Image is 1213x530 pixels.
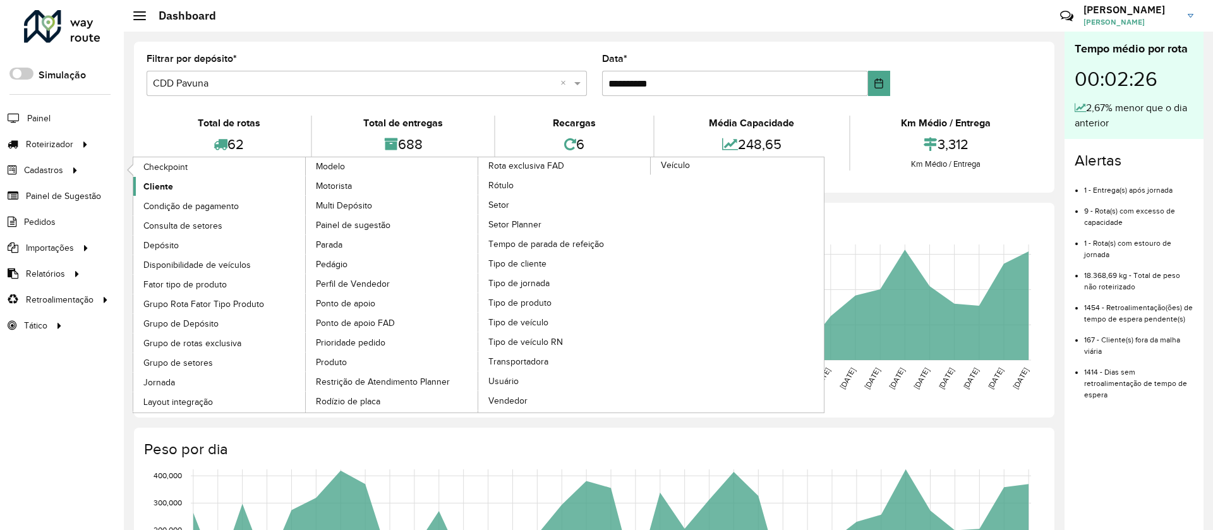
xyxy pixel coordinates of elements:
[488,257,546,270] span: Tipo de cliente
[143,278,227,291] span: Fator tipo de produto
[316,297,375,310] span: Ponto de apoio
[316,160,345,173] span: Modelo
[1083,16,1178,28] span: [PERSON_NAME]
[1083,4,1178,16] h3: [PERSON_NAME]
[24,319,47,332] span: Tático
[661,159,690,172] span: Veículo
[478,254,651,273] a: Tipo de cliente
[133,294,306,313] a: Grupo Rota Fator Tipo Produto
[602,51,627,66] label: Data
[316,199,372,212] span: Multi Depósito
[1053,3,1080,30] a: Contato Rápido
[143,200,239,213] span: Condição de pagamento
[854,116,1039,131] div: Km Médio / Entrega
[1075,152,1193,170] h4: Alertas
[478,391,651,410] a: Vendedor
[306,176,479,195] a: Motorista
[24,164,63,177] span: Cadastros
[488,375,519,388] span: Usuário
[498,116,650,131] div: Recargas
[143,180,173,193] span: Cliente
[316,356,347,369] span: Produto
[133,216,306,235] a: Consulta de setores
[863,366,881,390] text: [DATE]
[26,267,65,280] span: Relatórios
[143,376,175,389] span: Jornada
[306,215,479,234] a: Painel de sugestão
[143,239,179,252] span: Depósito
[143,258,251,272] span: Disponibilidade de veículos
[133,236,306,255] a: Depósito
[26,293,94,306] span: Retroalimentação
[478,371,651,390] a: Usuário
[488,355,548,368] span: Transportadora
[1084,325,1193,357] li: 167 - Cliente(s) fora da malha viária
[133,353,306,372] a: Grupo de setores
[315,131,490,158] div: 688
[316,316,395,330] span: Ponto de apoio FAD
[26,190,101,203] span: Painel de Sugestão
[560,76,571,91] span: Clear all
[478,293,651,312] a: Tipo de produto
[133,373,306,392] a: Jornada
[1084,196,1193,228] li: 9 - Rota(s) com excesso de capacidade
[133,334,306,352] a: Grupo de rotas exclusiva
[154,499,182,507] text: 300,000
[133,392,306,411] a: Layout integração
[498,131,650,158] div: 6
[143,298,264,311] span: Grupo Rota Fator Tipo Produto
[912,366,931,390] text: [DATE]
[1084,260,1193,292] li: 18.368,69 kg - Total de peso não roteirizado
[488,218,541,231] span: Setor Planner
[1011,366,1030,390] text: [DATE]
[488,335,563,349] span: Tipo de veículo RN
[478,195,651,214] a: Setor
[306,352,479,371] a: Produto
[1084,357,1193,401] li: 1414 - Dias sem retroalimentação de tempo de espera
[316,258,347,271] span: Pedágio
[306,274,479,293] a: Perfil de Vendedor
[478,332,651,351] a: Tipo de veículo RN
[478,313,651,332] a: Tipo de veículo
[133,255,306,274] a: Disponibilidade de veículos
[488,179,514,192] span: Rótulo
[27,112,51,125] span: Painel
[316,336,385,349] span: Prioridade pedido
[854,158,1039,171] div: Km Médio / Entrega
[854,131,1039,158] div: 3,312
[306,372,479,391] a: Restrição de Atendimento Planner
[133,157,306,176] a: Checkpoint
[133,177,306,196] a: Cliente
[133,196,306,215] a: Condição de pagamento
[133,314,306,333] a: Grupo de Depósito
[144,440,1042,459] h4: Peso por dia
[143,219,222,232] span: Consulta de setores
[488,277,550,290] span: Tipo de jornada
[1084,175,1193,196] li: 1 - Entrega(s) após jornada
[306,157,651,413] a: Rota exclusiva FAD
[478,157,824,413] a: Veículo
[658,116,845,131] div: Média Capacidade
[488,238,604,251] span: Tempo de parada de refeição
[306,392,479,411] a: Rodízio de placa
[478,274,651,292] a: Tipo de jornada
[888,366,906,390] text: [DATE]
[150,131,308,158] div: 62
[1084,292,1193,325] li: 1454 - Retroalimentação(ões) de tempo de espera pendente(s)
[146,9,216,23] h2: Dashboard
[937,366,955,390] text: [DATE]
[143,337,241,350] span: Grupo de rotas exclusiva
[316,395,380,408] span: Rodízio de placa
[1075,57,1193,100] div: 00:02:26
[306,333,479,352] a: Prioridade pedido
[488,198,509,212] span: Setor
[150,116,308,131] div: Total de rotas
[1075,40,1193,57] div: Tempo médio por rota
[478,234,651,253] a: Tempo de parada de refeição
[658,131,845,158] div: 248,65
[868,71,890,96] button: Choose Date
[838,366,856,390] text: [DATE]
[306,196,479,215] a: Multi Depósito
[147,51,237,66] label: Filtrar por depósito
[143,395,213,409] span: Layout integração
